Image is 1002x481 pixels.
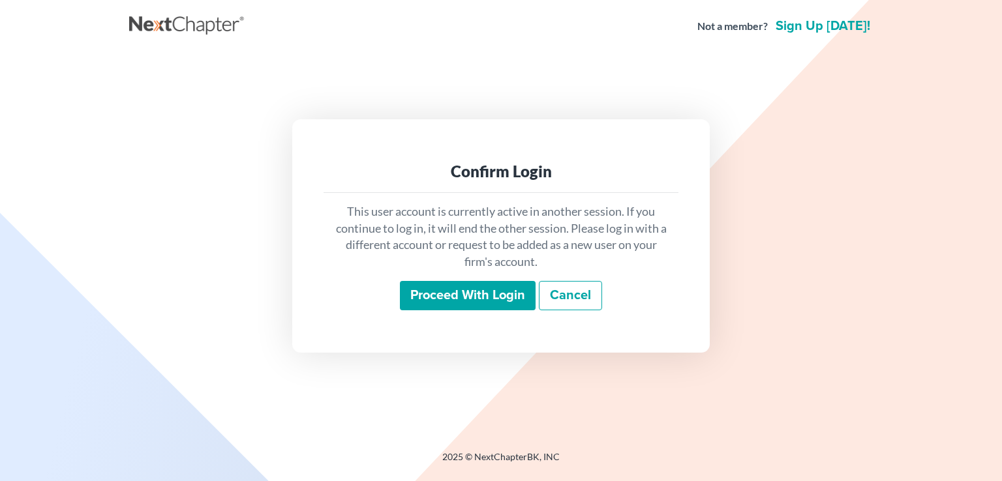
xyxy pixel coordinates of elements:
[334,203,668,270] p: This user account is currently active in another session. If you continue to log in, it will end ...
[129,450,873,474] div: 2025 © NextChapterBK, INC
[334,161,668,182] div: Confirm Login
[400,281,536,311] input: Proceed with login
[773,20,873,33] a: Sign up [DATE]!
[539,281,602,311] a: Cancel
[697,19,768,34] strong: Not a member?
